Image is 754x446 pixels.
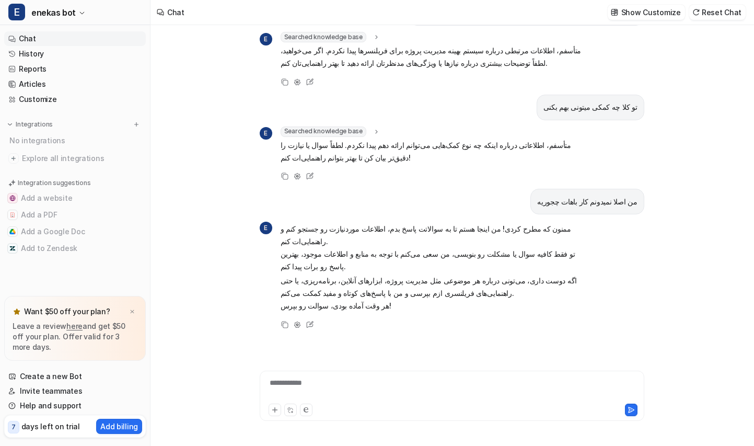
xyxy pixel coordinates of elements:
[4,190,146,207] button: Add a websiteAdd a website
[281,275,586,312] p: اگه دوست داری، می‌تونی درباره هر موضوعی مثل مدیریت پروژه، ابزارهای آنلاین، برنامه‌ریزی، یا حتی را...
[13,321,137,352] p: Leave a review and get $50 off your plan. Offer valid for 3 more days.
[8,4,25,20] span: E
[543,101,637,113] p: تو کلا چه کمکی میتونی بهم بکنی
[281,32,366,42] span: Searched knowledge base
[6,132,146,149] div: No integrations
[537,196,637,208] p: من اصلا نمیدونم کار باهات چجوریه
[611,8,618,16] img: customize
[9,212,16,218] img: Add a PDF
[281,223,586,273] p: ممنون که مطرح کردی! من اینجا هستم تا به سوالاتت پاسخ بدم، اطلاعات موردنیازت رو جستجو کنم و راهنما...
[6,121,14,128] img: expand menu
[167,7,184,18] div: Chat
[21,421,80,432] p: days left on trial
[4,207,146,223] button: Add a PDFAdd a PDF
[96,419,142,434] button: Add billing
[621,7,681,18] p: Show Customize
[608,5,685,20] button: Show Customize
[4,47,146,61] a: History
[4,151,146,166] a: Explore all integrations
[8,153,19,164] img: explore all integrations
[692,8,700,16] img: reset
[4,223,146,240] button: Add a Google DocAdd a Google Doc
[4,77,146,92] a: Articles
[129,308,135,315] img: x
[281,139,586,164] p: متأسفم، اطلاعاتی درباره اینکه چه نوع کمک‌هایی می‌توانم ارائه دهم پیدا نکردم. لطفاً سوال یا نیازت ...
[66,322,83,330] a: here
[4,31,146,46] a: Chat
[9,245,16,251] img: Add to Zendesk
[9,228,16,235] img: Add a Google Doc
[4,369,146,384] a: Create a new Bot
[11,422,16,432] p: 7
[13,307,21,316] img: star
[260,33,272,45] span: E
[22,150,142,167] span: Explore all integrations
[4,240,146,257] button: Add to ZendeskAdd to Zendesk
[31,5,76,20] span: enekas bot
[260,222,272,234] span: E
[281,127,366,137] span: Searched knowledge base
[4,62,146,76] a: Reports
[16,120,53,129] p: Integrations
[9,195,16,201] img: Add a website
[4,384,146,398] a: Invite teammates
[24,306,110,317] p: Want $50 off your plan?
[281,44,586,70] p: متأسفم، اطلاعات مرتبطی درباره سیستم بهینه مدیریت پروژه برای فریلنسرها پیدا نکردم. اگر می‌خواهید، ...
[133,121,140,128] img: menu_add.svg
[689,5,746,20] button: Reset Chat
[4,92,146,107] a: Customize
[100,421,138,432] p: Add billing
[18,178,90,188] p: Integration suggestions
[260,127,272,140] span: E
[4,398,146,413] a: Help and support
[4,119,56,130] button: Integrations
